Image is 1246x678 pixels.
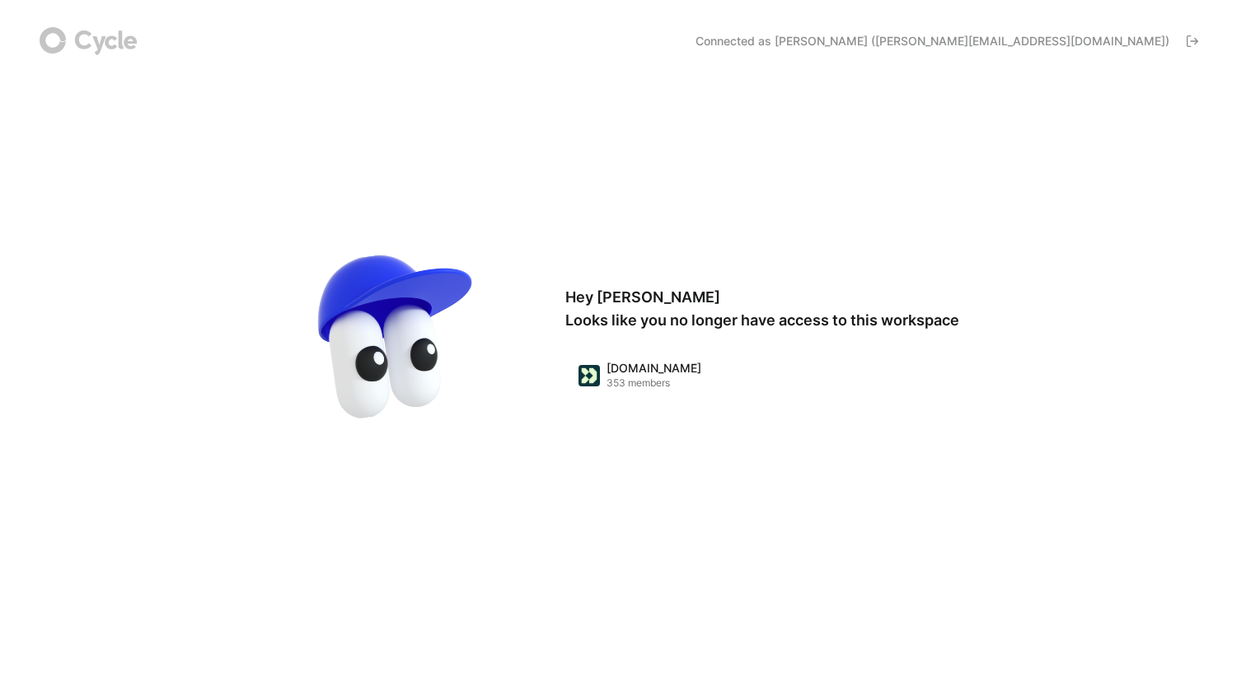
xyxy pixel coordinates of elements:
[565,286,961,332] h1: Hey [PERSON_NAME] Looks like you no longer have access to this workspace
[696,33,1169,49] span: Connected as [PERSON_NAME] ([PERSON_NAME][EMAIL_ADDRESS][DOMAIN_NAME])
[607,362,701,375] div: [DOMAIN_NAME]
[285,228,508,451] img: avatar
[688,28,1206,54] button: Connected as [PERSON_NAME] ([PERSON_NAME][EMAIL_ADDRESS][DOMAIN_NAME])
[607,376,701,390] div: 353 members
